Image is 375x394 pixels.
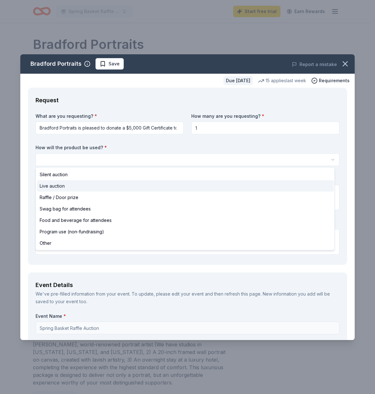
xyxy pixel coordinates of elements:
span: Spring Basket Raffle Auction [69,8,119,15]
span: Raffle / Door prize [40,194,78,201]
span: Live auction [40,182,65,190]
span: Food and beverage for attendees [40,217,112,224]
span: Silent auction [40,171,68,178]
span: Program use (non-fundraising) [40,228,104,236]
span: Other [40,239,51,247]
span: Swag bag for attendees [40,205,91,213]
